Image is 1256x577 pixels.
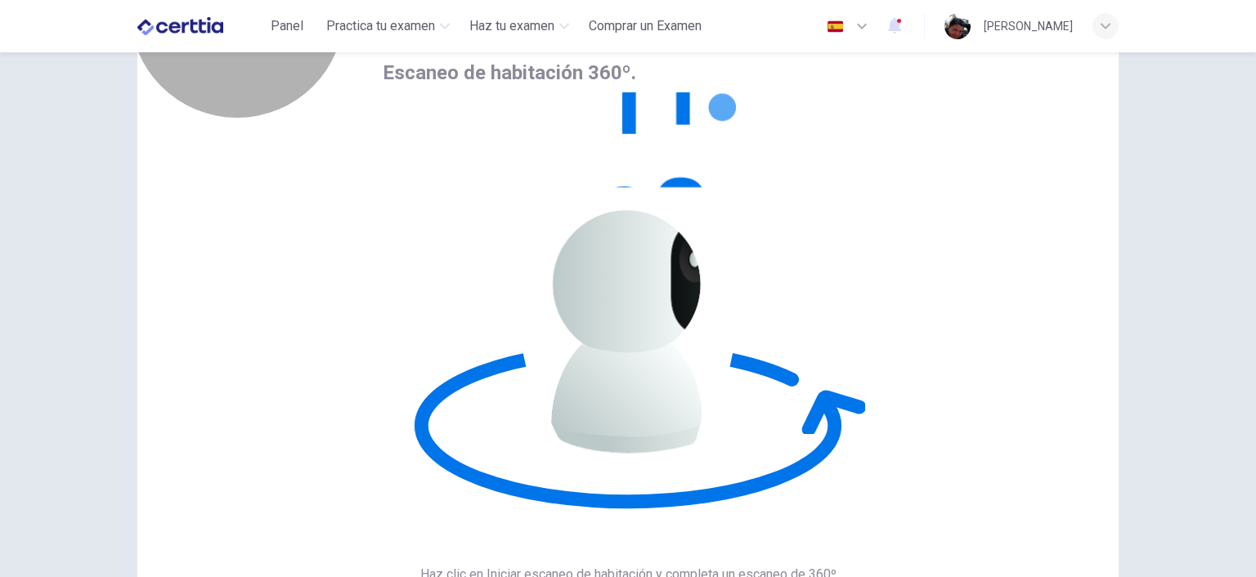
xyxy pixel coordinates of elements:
[589,16,702,36] span: Comprar un Examen
[469,16,554,36] span: Haz tu examen
[582,11,708,41] button: Comprar un Examen
[261,11,313,41] button: Panel
[825,20,846,33] img: es
[944,13,971,39] img: Profile picture
[984,16,1073,36] div: [PERSON_NAME]
[320,11,456,41] button: Practica tu examen
[383,61,636,84] span: Escaneo de habitación 360º.
[326,16,435,36] span: Practica tu examen
[137,10,223,42] img: CERTTIA logo
[463,11,576,41] button: Haz tu examen
[271,16,303,36] span: Panel
[137,10,261,42] a: CERTTIA logo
